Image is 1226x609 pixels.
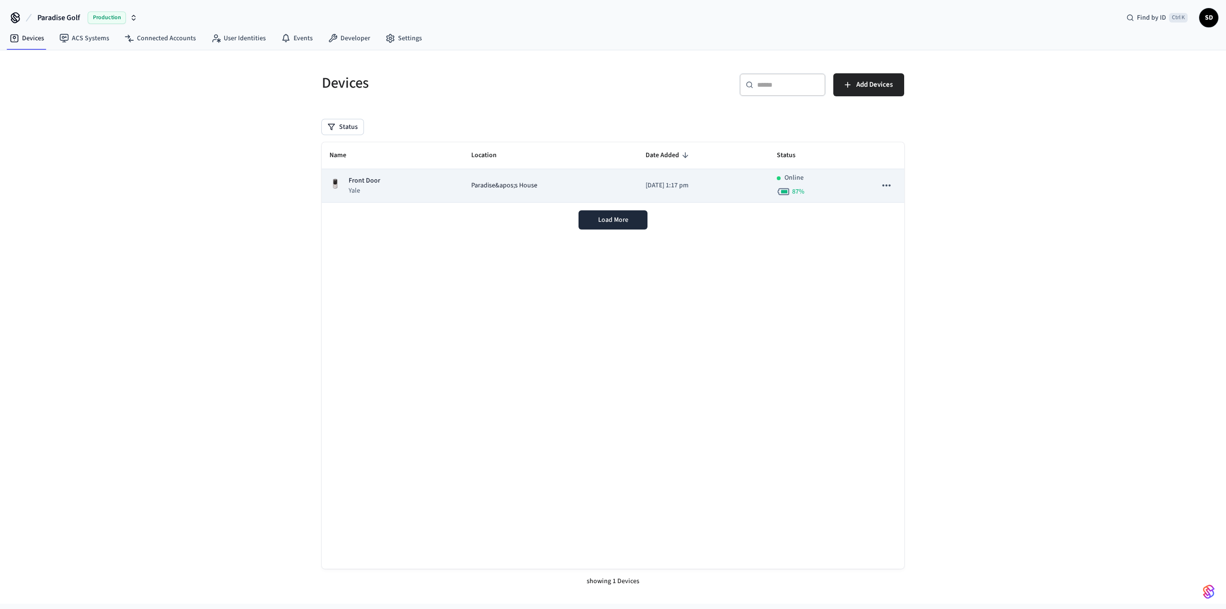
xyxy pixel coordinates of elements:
[329,178,341,190] img: Yale Assure Touchscreen Wifi Smart Lock, Satin Nickel, Front
[52,30,117,47] a: ACS Systems
[471,148,509,163] span: Location
[88,11,126,24] span: Production
[856,79,893,91] span: Add Devices
[646,181,761,191] p: [DATE] 1:17 pm
[204,30,273,47] a: User Identities
[777,148,808,163] span: Status
[598,215,628,225] span: Load More
[1199,8,1218,27] button: SD
[471,181,537,191] span: Paradise&apos;s House
[2,30,52,47] a: Devices
[273,30,320,47] a: Events
[1200,9,1217,26] span: SD
[784,173,804,183] p: Online
[646,148,692,163] span: Date Added
[792,187,805,196] span: 87 %
[322,569,904,594] div: showing 1 Devices
[1169,13,1188,23] span: Ctrl K
[322,142,904,203] table: sticky table
[579,210,647,230] button: Load More
[1203,584,1215,599] img: SeamLogoGradient.69752ec5.svg
[378,30,430,47] a: Settings
[1137,13,1166,23] span: Find by ID
[117,30,204,47] a: Connected Accounts
[833,73,904,96] button: Add Devices
[349,176,380,186] p: Front Door
[322,73,607,93] h5: Devices
[37,12,80,23] span: Paradise Golf
[1119,9,1195,26] div: Find by IDCtrl K
[322,119,363,135] button: Status
[329,148,359,163] span: Name
[320,30,378,47] a: Developer
[349,186,380,195] p: Yale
